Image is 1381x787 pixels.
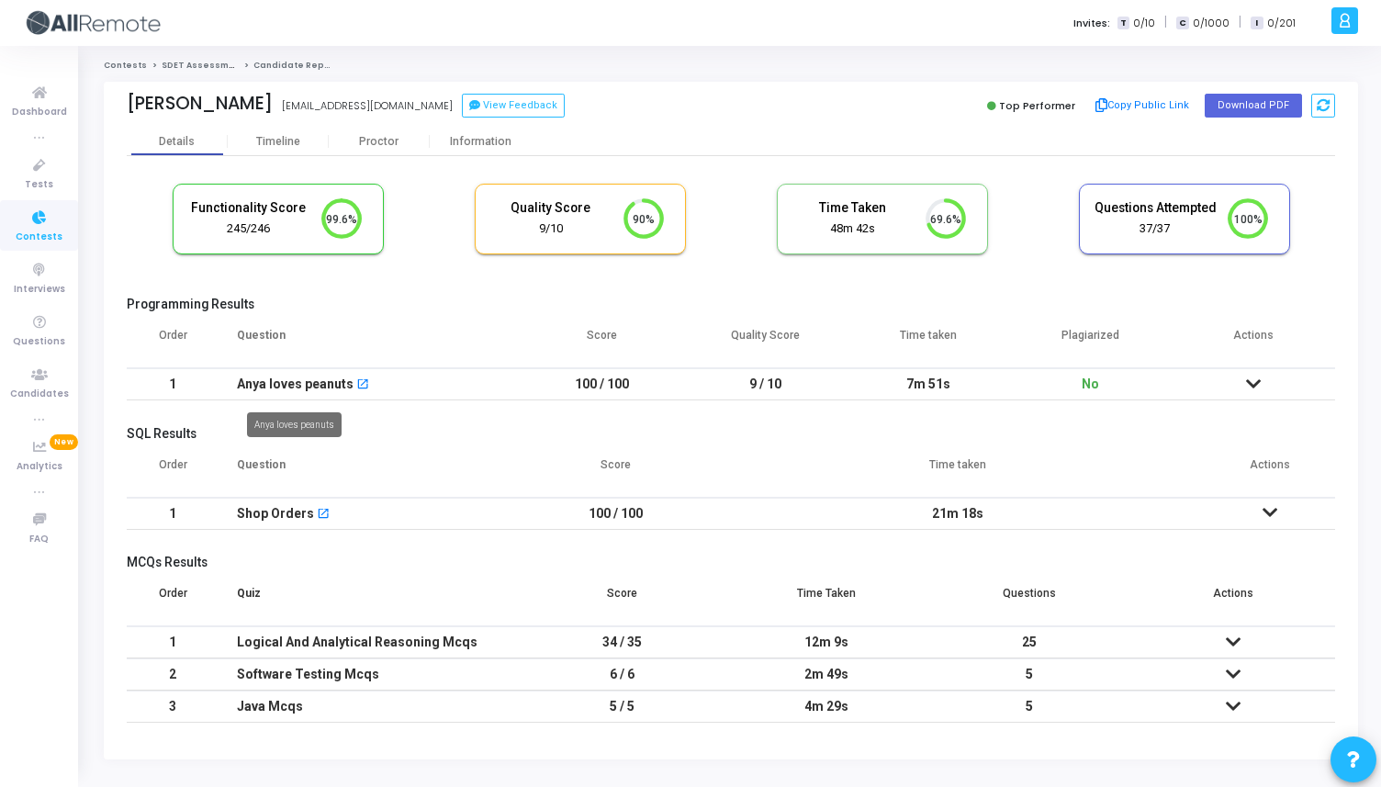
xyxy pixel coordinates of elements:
th: Score [521,575,724,626]
th: Time taken [847,317,1009,368]
th: Score [521,446,712,498]
th: Order [127,446,219,498]
span: Interviews [14,282,65,298]
div: Java Mcqs [237,691,502,722]
div: 37/37 [1094,220,1217,238]
div: Shop Orders [237,499,314,529]
span: 0/1000 [1193,16,1229,31]
h5: Questions Attempted [1094,200,1217,216]
span: No [1082,377,1099,391]
td: 3 [127,691,219,723]
div: Information [430,135,531,149]
h5: SQL Results [127,426,1335,442]
td: 7m 51s [847,368,1009,400]
th: Time Taken [724,575,928,626]
div: Software Testing Mcqs [237,659,502,690]
h5: Programming Results [127,297,1335,312]
span: | [1239,13,1241,32]
span: | [1164,13,1167,32]
div: Timeline [256,135,300,149]
nav: breadcrumb [104,60,1358,72]
span: Dashboard [12,105,67,120]
mat-icon: open_in_new [356,379,369,392]
button: Copy Public Link [1090,92,1196,119]
span: 0/201 [1267,16,1296,31]
a: Contests [104,60,147,71]
div: 48m 42s [792,220,915,238]
span: Top Performer [999,98,1075,113]
th: Order [127,317,219,368]
th: Question [219,317,521,368]
div: 12m 9s [743,627,910,658]
div: Details [159,135,195,149]
img: logo [23,5,161,41]
th: Actions [1205,446,1335,498]
h5: Quality Score [489,200,612,216]
td: 34 / 35 [521,626,724,658]
span: Candidates [10,387,69,402]
div: Anya loves peanuts [247,412,342,437]
div: 9/10 [489,220,612,238]
th: Plagiarized [1009,317,1172,368]
td: 100 / 100 [521,498,712,530]
td: 6 / 6 [521,658,724,691]
h5: MCQs Results [127,555,1335,570]
span: Analytics [17,459,62,475]
th: Score [521,317,683,368]
td: 1 [127,368,219,400]
td: 100 / 100 [521,368,683,400]
span: Candidate Report [253,60,338,71]
h5: Time Taken [792,200,915,216]
td: 5 [928,658,1132,691]
mat-icon: open_in_new [317,509,330,522]
div: Proctor [329,135,430,149]
button: View Feedback [462,94,565,118]
th: Order [127,575,219,626]
th: Actions [1173,317,1335,368]
span: New [50,434,78,450]
th: Actions [1131,575,1335,626]
div: Anya loves peanuts [237,369,354,399]
div: [PERSON_NAME] [127,93,273,114]
th: Quiz [219,575,521,626]
label: Invites: [1073,16,1110,31]
th: Quality Score [683,317,846,368]
a: SDET Assessment [162,60,244,71]
span: I [1251,17,1263,30]
button: Download PDF [1205,94,1302,118]
span: Contests [16,230,62,245]
span: FAQ [29,532,49,547]
span: Tests [25,177,53,193]
td: 9 / 10 [683,368,846,400]
span: 0/10 [1133,16,1155,31]
th: Time taken [712,446,1205,498]
td: 2 [127,658,219,691]
td: 1 [127,498,219,530]
div: 2m 49s [743,659,910,690]
div: 245/246 [187,220,310,238]
div: [EMAIL_ADDRESS][DOMAIN_NAME] [282,98,453,114]
span: C [1176,17,1188,30]
th: Question [219,446,521,498]
div: 4m 29s [743,691,910,722]
div: Logical And Analytical Reasoning Mcqs [237,627,502,658]
span: Questions [13,334,65,350]
td: 1 [127,626,219,658]
th: Questions [928,575,1132,626]
td: 21m 18s [712,498,1205,530]
td: 5 [928,691,1132,723]
h5: Functionality Score [187,200,310,216]
td: 5 / 5 [521,691,724,723]
td: 25 [928,626,1132,658]
span: T [1117,17,1129,30]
